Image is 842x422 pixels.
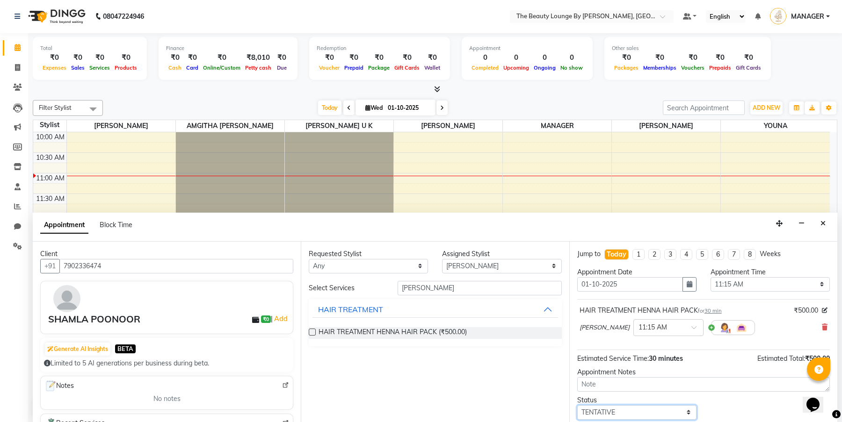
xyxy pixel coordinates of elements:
input: Search by Name/Mobile/Email/Code [59,259,293,273]
div: Status [577,395,697,405]
span: MANAGER [791,12,824,21]
button: +91 [40,259,60,273]
div: Appointment [469,44,585,52]
div: ₹0 [422,52,443,63]
span: [PERSON_NAME] [580,323,630,332]
span: Package [366,64,392,71]
div: Limited to 5 AI generations per business during beta. [44,358,290,368]
img: logo [24,3,88,29]
div: ₹0 [201,52,243,63]
span: Vouchers [679,64,707,71]
span: ₹500.00 [805,354,830,363]
iframe: chat widget [803,385,833,413]
div: ₹0 [112,52,139,63]
span: 30 min [704,308,722,314]
span: [PERSON_NAME] U K [285,120,393,132]
img: avatar [53,285,80,312]
span: Block Time [100,221,132,229]
div: ₹0 [641,52,679,63]
div: ₹0 [707,52,733,63]
span: Online/Custom [201,64,243,71]
span: Voucher [317,64,342,71]
li: 3 [664,249,676,260]
li: 7 [728,249,740,260]
span: Prepaids [707,64,733,71]
div: ₹0 [392,52,422,63]
div: Today [607,250,626,259]
span: Completed [469,64,501,71]
span: ADD NEW [753,104,780,111]
div: Appointment Time [711,267,830,277]
div: Finance [166,44,290,52]
div: ₹0 [274,52,290,63]
span: ₹500.00 [794,306,818,315]
span: Expenses [40,64,69,71]
span: Gift Cards [392,64,422,71]
button: ADD NEW [750,101,783,114]
img: MANAGER [770,8,786,24]
span: Wed [363,104,385,111]
span: Today [318,100,341,115]
b: 08047224946 [103,3,144,29]
span: BETA [115,344,136,353]
span: Upcoming [501,64,531,71]
input: 2025-10-01 [385,101,432,115]
div: ₹0 [366,52,392,63]
div: 11:00 AM [34,173,66,183]
span: Estimated Service Time: [577,354,649,363]
div: HAIR TREATMENT HENNA HAIR PACK [580,306,722,315]
span: Cash [166,64,184,71]
div: ₹0 [87,52,112,63]
span: | [271,313,289,324]
span: Ongoing [531,64,558,71]
span: Memberships [641,64,679,71]
div: ₹0 [166,52,184,63]
li: 6 [712,249,724,260]
div: ₹0 [40,52,69,63]
span: Gift Cards [733,64,763,71]
button: Close [816,216,830,231]
div: 0 [469,52,501,63]
div: ₹0 [612,52,641,63]
span: No notes [153,394,181,404]
div: Assigned Stylist [442,249,561,259]
input: Search by service name [398,281,561,295]
li: 1 [632,249,645,260]
input: Search Appointment [663,100,745,115]
div: SHAMLA POONOOR [48,312,140,326]
div: 0 [531,52,558,63]
span: Prepaid [342,64,366,71]
span: [PERSON_NAME] [612,120,720,132]
span: Appointment [40,217,88,234]
span: [PERSON_NAME] [394,120,502,132]
div: ₹0 [342,52,366,63]
i: Edit price [822,308,827,313]
span: Card [184,64,201,71]
div: ₹0 [69,52,87,63]
span: Notes [44,380,74,392]
span: 30 minutes [649,354,683,363]
div: ₹0 [317,52,342,63]
div: Total [40,44,139,52]
span: Services [87,64,112,71]
div: Requested Stylist [309,249,428,259]
div: Redemption [317,44,443,52]
div: Appointment Notes [577,367,830,377]
span: YOUNA [721,120,830,132]
div: ₹0 [733,52,763,63]
button: Generate AI Insights [45,343,110,356]
li: 5 [696,249,708,260]
span: Wallet [422,64,443,71]
span: No show [558,64,585,71]
div: ₹0 [679,52,707,63]
div: 11:30 AM [34,194,66,204]
img: Hairdresser.png [719,322,730,333]
img: Interior.png [736,322,747,333]
div: Appointment Date [577,267,697,277]
li: 4 [680,249,692,260]
div: 10:30 AM [34,153,66,163]
li: 2 [648,249,661,260]
span: HAIR TREATMENT HENNA HAIR PACK (₹500.00) [319,327,467,339]
span: Packages [612,64,641,71]
li: 8 [744,249,756,260]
